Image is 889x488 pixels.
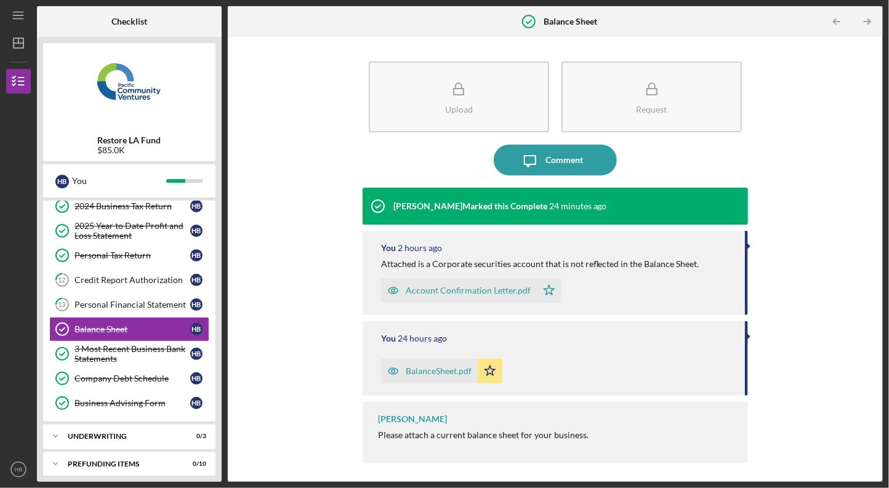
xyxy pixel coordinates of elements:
a: Personal Tax ReturnHB [49,243,209,268]
div: 0 / 3 [184,433,206,440]
div: [PERSON_NAME] [378,414,447,424]
div: Please attach a current balance sheet for your business. [378,430,589,440]
div: Request [637,105,667,114]
div: BalanceSheet.pdf [406,366,472,376]
button: BalanceSheet.pdf [381,359,502,383]
div: Personal Financial Statement [74,300,190,310]
div: Attached is a Corporate securities account that is not reflected in the Balance Sheet. [381,259,699,269]
a: Company Debt ScheduleHB [49,366,209,391]
div: Credit Report Authorization [74,275,190,285]
a: 12Credit Report AuthorizationHB [49,268,209,292]
div: Prefunding Items [68,460,175,468]
b: Checklist [111,17,147,26]
div: You [72,170,166,191]
time: 2025-09-04 16:31 [398,243,442,253]
div: 3 Most Recent Business Bank Statements [74,344,190,364]
div: Balance Sheet [74,324,190,334]
div: Comment [545,145,583,175]
div: H B [55,175,69,188]
div: 2025 Year to Date Profit and Loss Statement [74,221,190,241]
div: H B [190,225,203,237]
div: $85.0K [98,145,161,155]
a: Business Advising FormHB [49,391,209,415]
div: H B [190,200,203,212]
div: [PERSON_NAME] Marked this Complete [393,201,547,211]
time: 2025-09-03 18:35 [398,334,447,343]
b: Balance Sheet [544,17,598,26]
tspan: 12 [58,276,66,284]
a: Balance SheetHB [49,317,209,342]
a: 2024 Business Tax ReturnHB [49,194,209,218]
div: Underwriting [68,433,175,440]
time: 2025-09-04 17:47 [549,201,607,211]
div: 0 / 10 [184,460,206,468]
tspan: 13 [58,301,66,309]
a: 2025 Year to Date Profit and Loss StatementHB [49,218,209,243]
div: Business Advising Form [74,398,190,408]
div: H B [190,274,203,286]
button: HB [6,457,31,482]
div: Company Debt Schedule [74,374,190,383]
div: You [381,243,396,253]
div: You [381,334,396,343]
img: Product logo [43,49,215,123]
div: H B [190,298,203,311]
text: HB [14,466,22,473]
button: Request [561,62,742,132]
div: H B [190,397,203,409]
div: H B [190,249,203,262]
div: 2024 Business Tax Return [74,201,190,211]
button: Account Confirmation Letter.pdf [381,278,561,303]
button: Comment [494,145,617,175]
div: H B [190,323,203,335]
div: Upload [445,105,473,114]
a: 3 Most Recent Business Bank StatementsHB [49,342,209,366]
div: H B [190,372,203,385]
div: Personal Tax Return [74,250,190,260]
div: Account Confirmation Letter.pdf [406,286,531,295]
div: H B [190,348,203,360]
b: Restore LA Fund [98,135,161,145]
button: Upload [369,62,549,132]
a: 13Personal Financial StatementHB [49,292,209,317]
